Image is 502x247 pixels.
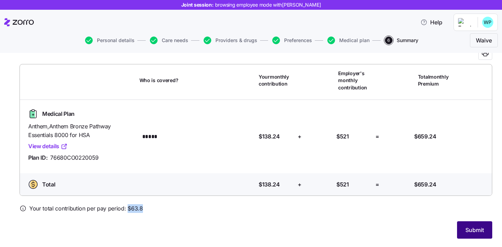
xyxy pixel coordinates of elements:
[336,180,349,189] span: $521
[139,77,178,84] span: Who is covered?
[259,180,280,189] span: $138.24
[162,38,188,43] span: Care needs
[375,180,379,189] span: =
[215,1,321,8] span: browsing employee mode with [PERSON_NAME]
[414,180,436,189] span: $659.24
[259,73,293,88] span: Your monthly contribution
[465,226,484,234] span: Submit
[414,132,436,141] span: $659.24
[457,221,492,239] button: Submit
[420,18,442,26] span: Help
[375,132,379,141] span: =
[458,18,472,26] img: Employer logo
[28,153,47,162] span: Plan ID:
[385,37,418,44] button: 6Summary
[259,132,280,141] span: $138.24
[298,180,302,189] span: +
[28,122,134,140] span: Anthem , Anthem Bronze Pathway Essentials 8000 for HSA
[476,36,492,45] span: Waive
[50,153,99,162] span: 76680CO0220059
[42,110,75,118] span: Medical Plan
[85,37,135,44] button: Personal details
[397,38,418,43] span: Summary
[298,132,302,141] span: +
[339,38,370,43] span: Medical plan
[470,33,498,47] button: Waive
[149,37,188,44] a: Care needs
[42,180,55,189] span: Total
[326,37,370,44] a: Medical plan
[150,37,188,44] button: Care needs
[28,142,68,151] a: View details
[84,37,135,44] a: Personal details
[385,37,393,44] span: 6
[181,1,321,8] span: Joint session:
[338,70,372,91] span: Employer's monthly contribution
[272,37,312,44] button: Preferences
[204,37,257,44] button: Providers & drugs
[383,37,418,44] a: 6Summary
[271,37,312,44] a: Preferences
[29,204,143,213] span: Your total contribution per pay period: $ 63.8
[336,132,349,141] span: $521
[284,38,312,43] span: Preferences
[482,17,493,28] img: 1c2cbeb896b903c3d50f6a5bd7dac0d1
[415,15,448,29] button: Help
[418,73,452,88] span: Total monthly Premium
[215,38,257,43] span: Providers & drugs
[97,38,135,43] span: Personal details
[202,37,257,44] a: Providers & drugs
[327,37,370,44] button: Medical plan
